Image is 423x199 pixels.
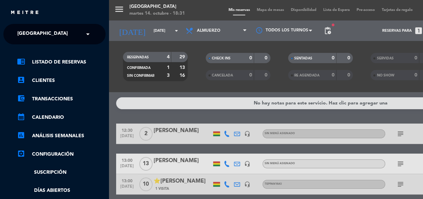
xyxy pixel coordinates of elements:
i: chrome_reader_mode [17,57,25,66]
a: assessmentANÁLISIS SEMANALES [17,132,106,140]
a: chrome_reader_modeListado de Reservas [17,58,106,66]
i: account_box [17,76,25,84]
a: account_boxClientes [17,76,106,85]
a: Suscripción [17,169,106,176]
a: Configuración [17,150,106,158]
a: account_balance_walletTransacciones [17,95,106,103]
a: calendar_monthCalendario [17,113,106,122]
i: settings_applications [17,150,25,158]
i: calendar_month [17,113,25,121]
span: [GEOGRAPHIC_DATA] [17,27,68,41]
img: MEITRE [10,10,39,15]
i: assessment [17,131,25,139]
a: Días abiertos [17,187,106,195]
i: account_balance_wallet [17,94,25,102]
